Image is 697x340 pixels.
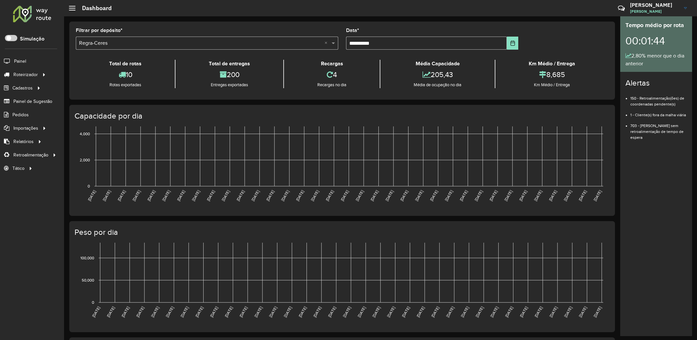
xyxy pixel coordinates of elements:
text: [DATE] [490,306,499,318]
span: Relatórios [13,138,34,145]
text: [DATE] [416,306,425,318]
span: Importações [13,125,38,132]
text: [DATE] [194,306,204,318]
text: [DATE] [325,189,334,202]
text: [DATE] [268,306,278,318]
text: [DATE] [504,306,514,318]
div: Média de ocupação no dia [382,82,493,88]
text: [DATE] [209,306,219,318]
div: 200 [177,68,282,82]
text: [DATE] [310,189,320,202]
text: [DATE] [283,306,292,318]
h2: Dashboard [75,5,112,12]
text: [DATE] [372,306,381,318]
text: [DATE] [295,189,305,202]
text: [DATE] [298,306,307,318]
text: [DATE] [548,189,557,202]
div: 205,43 [382,68,493,82]
div: Total de rotas [77,60,173,68]
span: Cadastros [12,85,33,91]
label: Filtrar por depósito [76,26,123,34]
div: 2,80% menor que o dia anterior [625,52,687,68]
div: Rotas exportadas [77,82,173,88]
span: Painel de Sugestão [13,98,52,105]
text: [DATE] [549,306,558,318]
text: [DATE] [342,306,351,318]
text: [DATE] [280,189,290,202]
div: Entregas exportadas [177,82,282,88]
div: Km Médio / Entrega [497,82,607,88]
text: [DATE] [135,306,145,318]
span: Pedidos [12,111,29,118]
text: [DATE] [444,189,454,202]
text: [DATE] [355,189,364,202]
text: [DATE] [161,189,171,202]
text: [DATE] [460,306,470,318]
text: [DATE] [578,189,587,202]
text: [DATE] [534,306,543,318]
text: [DATE] [150,306,160,318]
text: [DATE] [132,189,141,202]
div: Recargas no dia [286,82,378,88]
div: Total de entregas [177,60,282,68]
span: Painel [14,58,26,65]
div: Km Médio / Entrega [497,60,607,68]
button: Choose Date [507,37,518,50]
text: 2,000 [80,158,90,162]
text: [DATE] [370,189,379,202]
text: [DATE] [489,189,498,202]
text: [DATE] [206,189,215,202]
text: [DATE] [474,189,483,202]
text: [DATE] [224,306,233,318]
text: [DATE] [251,189,260,202]
text: [DATE] [578,306,588,318]
text: [DATE] [459,189,468,202]
text: [DATE] [386,306,396,318]
text: [DATE] [121,306,130,318]
text: [DATE] [429,189,439,202]
text: [DATE] [399,189,409,202]
div: Média Capacidade [382,60,493,68]
span: Retroalimentação [13,152,48,158]
span: [PERSON_NAME] [630,8,679,14]
text: [DATE] [176,189,186,202]
div: 00:01:44 [625,30,687,52]
div: Tempo médio por rota [625,21,687,30]
text: [DATE] [327,306,337,318]
text: [DATE] [312,306,322,318]
li: 1 - Cliente(s) fora da malha viária [630,107,687,118]
text: [DATE] [236,189,245,202]
text: [DATE] [518,189,528,202]
text: [DATE] [91,306,101,318]
text: 4,000 [80,132,90,136]
text: [DATE] [385,189,394,202]
div: 8,685 [497,68,607,82]
text: [DATE] [340,189,349,202]
h4: Capacidade por dia [75,111,608,121]
text: [DATE] [593,306,602,318]
text: [DATE] [475,306,484,318]
text: 0 [88,184,90,188]
h4: Alertas [625,78,687,88]
text: [DATE] [106,306,115,318]
text: [DATE] [563,306,573,318]
text: [DATE] [221,189,230,202]
text: [DATE] [401,306,410,318]
a: Contato Rápido [614,1,628,15]
text: [DATE] [445,306,455,318]
text: [DATE] [191,189,201,202]
div: 4 [286,68,378,82]
h3: [PERSON_NAME] [630,2,679,8]
text: [DATE] [414,189,424,202]
div: 10 [77,68,173,82]
text: [DATE] [87,189,96,202]
text: [DATE] [563,189,573,202]
text: [DATE] [504,189,513,202]
text: [DATE] [239,306,248,318]
li: 150 - Retroalimentação(ões) de coordenadas pendente(s) [630,90,687,107]
text: [DATE] [165,306,174,318]
text: [DATE] [180,306,189,318]
text: [DATE] [519,306,528,318]
div: Recargas [286,60,378,68]
text: [DATE] [357,306,366,318]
